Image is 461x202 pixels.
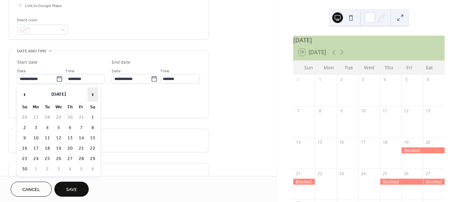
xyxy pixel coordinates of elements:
td: 31 [76,113,87,122]
td: 9 [19,133,30,143]
div: 23 [339,171,344,176]
td: 11 [42,133,53,143]
div: 11 [382,108,388,114]
td: 25 [42,154,53,164]
td: 30 [19,164,30,174]
th: Su [19,102,30,112]
td: 27 [31,113,41,122]
div: 17 [360,139,366,145]
td: 12 [53,133,64,143]
div: 25 [382,171,388,176]
div: 31 [296,77,301,82]
span: ‹ [20,88,30,101]
td: 21 [76,144,87,153]
td: 26 [53,154,64,164]
td: 8 [87,123,98,133]
button: Save [54,182,89,197]
div: 26 [404,171,409,176]
div: 2 [339,77,344,82]
div: Start date [17,59,38,66]
td: 5 [53,123,64,133]
td: 7 [76,123,87,133]
td: 18 [42,144,53,153]
span: Date and time [17,48,47,55]
td: 4 [42,123,53,133]
div: 4 [382,77,388,82]
td: 14 [76,133,87,143]
div: 3 [360,77,366,82]
th: Th [65,102,75,112]
div: 19 [404,139,409,145]
span: › [88,88,98,101]
th: Sa [87,102,98,112]
div: 9 [339,108,344,114]
div: Mon [319,61,339,74]
td: 28 [42,113,53,122]
td: 4 [65,164,75,174]
td: 24 [31,154,41,164]
th: We [53,102,64,112]
div: 22 [317,171,323,176]
td: 28 [76,154,87,164]
div: 8 [317,108,323,114]
div: 16 [339,139,344,145]
div: 14 [296,139,301,145]
div: 15 [317,139,323,145]
th: Fr [76,102,87,112]
span: Save [66,186,77,193]
div: Sun [299,61,319,74]
td: 29 [53,113,64,122]
span: Link to Google Maps [25,2,62,9]
div: Booked [401,147,445,153]
div: 27 [425,171,431,176]
div: 6 [425,77,431,82]
div: 20 [425,139,431,145]
td: 30 [65,113,75,122]
div: Booked [380,179,423,185]
button: Cancel [11,182,52,197]
div: 10 [360,108,366,114]
td: 3 [53,164,64,174]
td: 26 [19,113,30,122]
span: Cancel [22,186,40,193]
div: Event color [17,17,67,24]
th: Mo [31,102,41,112]
td: 2 [19,123,30,133]
th: Tu [42,102,53,112]
td: 15 [87,133,98,143]
td: 6 [87,164,98,174]
div: 7 [296,108,301,114]
td: 27 [65,154,75,164]
div: 13 [425,108,431,114]
td: 2 [42,164,53,174]
td: 19 [53,144,64,153]
div: Fri [399,61,419,74]
td: 13 [65,133,75,143]
div: [DATE] [293,36,445,44]
span: Date [112,68,121,75]
div: 1 [317,77,323,82]
div: Booked [293,179,315,185]
td: 1 [87,113,98,122]
td: 3 [31,123,41,133]
td: 17 [31,144,41,153]
div: 12 [404,108,409,114]
div: Thu [379,61,399,74]
div: Booked [423,179,445,185]
div: 24 [360,171,366,176]
span: Time [65,68,75,75]
span: Date [17,68,26,75]
div: Tue [339,61,359,74]
div: 21 [296,171,301,176]
div: End date [112,59,130,66]
th: [DATE] [31,87,87,102]
td: 22 [87,144,98,153]
td: 1 [31,164,41,174]
div: Sat [419,61,439,74]
td: 10 [31,133,41,143]
div: Wed [359,61,379,74]
td: 20 [65,144,75,153]
div: 18 [382,139,388,145]
td: 5 [76,164,87,174]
